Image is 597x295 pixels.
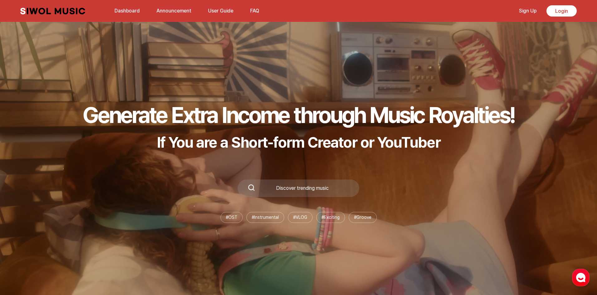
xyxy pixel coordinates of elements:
p: If You are a Short-form Creator or YouTuber [83,133,514,151]
div: Discover trending music [255,186,349,191]
a: Dashboard [111,4,143,17]
a: Announcement [153,4,195,17]
li: # VLOG [288,212,313,223]
li: # Groove [349,212,377,223]
li: # OST [221,212,243,223]
li: # Exciting [316,212,345,223]
a: Login [546,5,577,17]
h1: Generate Extra Income through Music Royalties! [83,101,514,128]
a: Sign Up [515,4,540,17]
button: FAQ [246,3,263,18]
li: # Instrumental [246,212,284,223]
a: User Guide [204,4,237,17]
